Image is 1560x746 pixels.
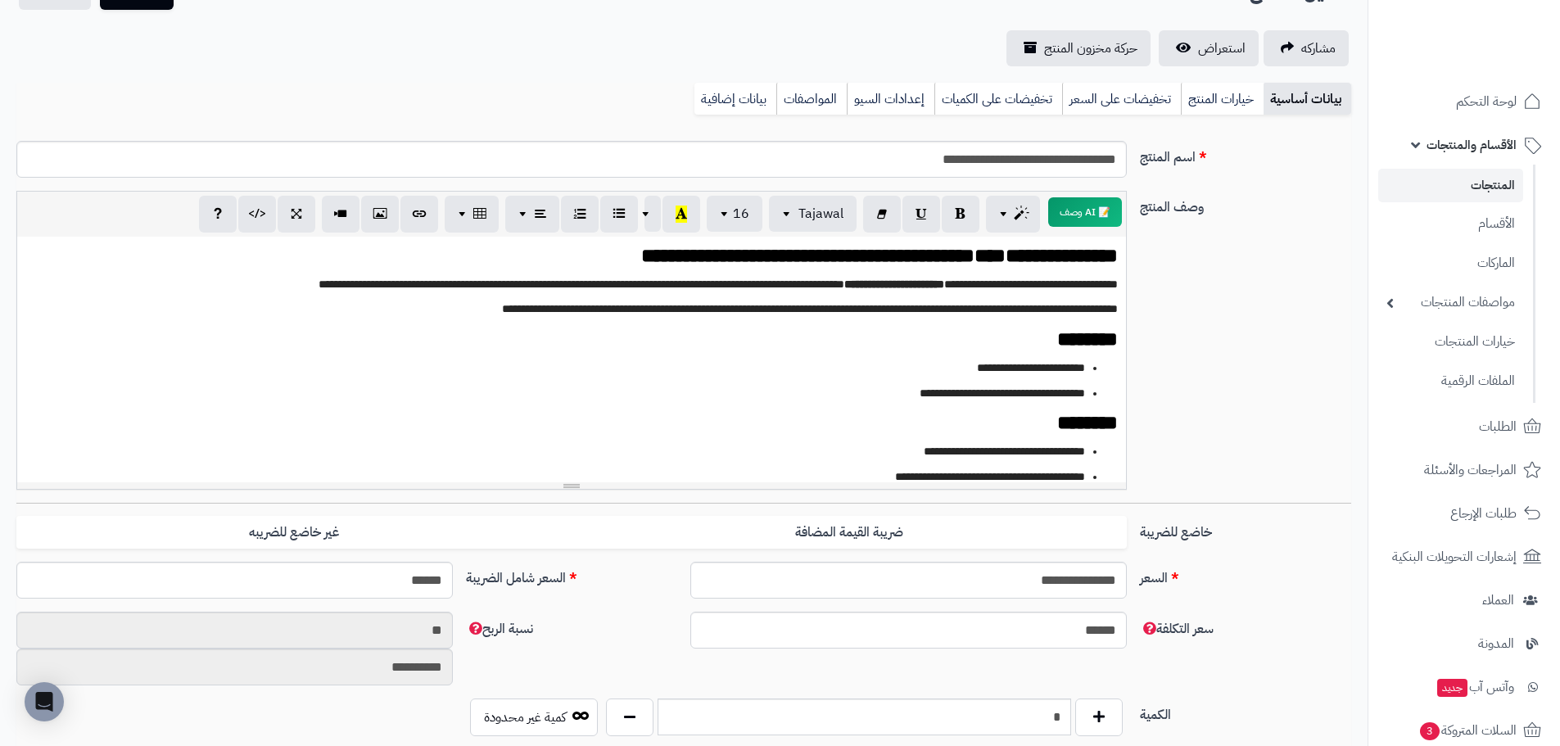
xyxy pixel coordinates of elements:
[1159,30,1259,66] a: استعراض
[1062,83,1181,115] a: تخفيضات على السعر
[1378,82,1550,121] a: لوحة التحكم
[1378,581,1550,620] a: العملاء
[707,196,762,232] button: 16
[1133,562,1358,588] label: السعر
[1420,721,1440,739] span: 3
[1378,364,1523,399] a: الملفات الرقمية
[1378,169,1523,202] a: المنتجات
[694,83,776,115] a: بيانات إضافية
[1048,197,1122,227] button: 📝 AI وصف
[466,619,533,639] span: نسبة الربح
[1006,30,1151,66] a: حركة مخزون المنتج
[1264,30,1349,66] a: مشاركه
[1181,83,1264,115] a: خيارات المنتج
[1479,415,1517,438] span: الطلبات
[1378,246,1523,281] a: الماركات
[1478,632,1514,655] span: المدونة
[1418,719,1517,742] span: السلات المتروكة
[1198,38,1246,58] span: استعراض
[1436,676,1514,699] span: وآتس آب
[1456,90,1517,113] span: لوحة التحكم
[1437,679,1467,697] span: جديد
[847,83,934,115] a: إعدادات السيو
[1133,699,1358,725] label: الكمية
[1378,407,1550,446] a: الطلبات
[1301,38,1336,58] span: مشاركه
[1378,494,1550,533] a: طلبات الإرجاع
[25,682,64,721] div: Open Intercom Messenger
[1378,324,1523,359] a: خيارات المنتجات
[1450,502,1517,525] span: طلبات الإرجاع
[1427,133,1517,156] span: الأقسام والمنتجات
[1378,285,1523,320] a: مواصفات المنتجات
[1449,40,1544,75] img: logo-2.png
[1378,667,1550,707] a: وآتس آبجديد
[1140,619,1214,639] span: سعر التكلفة
[572,516,1127,549] label: ضريبة القيمة المضافة
[16,516,572,549] label: غير خاضع للضريبه
[1264,83,1351,115] a: بيانات أساسية
[459,562,684,588] label: السعر شامل الضريبة
[934,83,1062,115] a: تخفيضات على الكميات
[1392,545,1517,568] span: إشعارات التحويلات البنكية
[776,83,847,115] a: المواصفات
[1133,141,1358,167] label: اسم المنتج
[733,204,749,224] span: 16
[1482,589,1514,612] span: العملاء
[1424,459,1517,482] span: المراجعات والأسئلة
[1044,38,1137,58] span: حركة مخزون المنتج
[1378,624,1550,663] a: المدونة
[769,196,857,232] button: Tajawal
[1378,450,1550,490] a: المراجعات والأسئلة
[1378,537,1550,576] a: إشعارات التحويلات البنكية
[1133,516,1358,542] label: خاضع للضريبة
[1378,206,1523,242] a: الأقسام
[1133,191,1358,217] label: وصف المنتج
[798,204,843,224] span: Tajawal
